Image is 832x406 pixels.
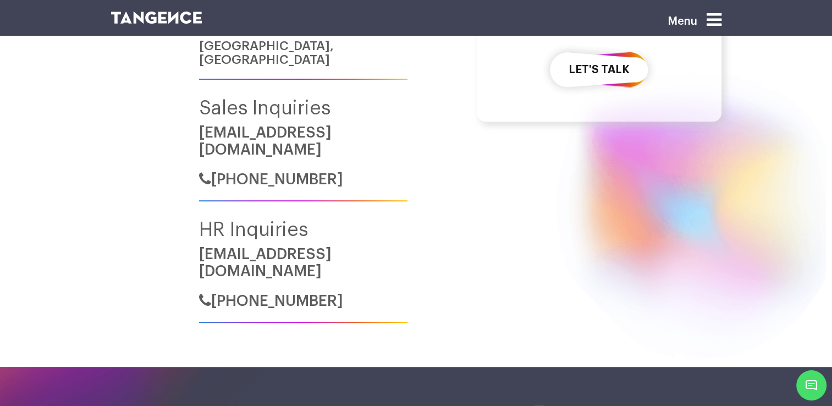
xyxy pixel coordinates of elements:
[199,172,343,187] a: [PHONE_NUMBER]
[796,370,827,400] span: Chat Widget
[199,39,407,67] h6: [GEOGRAPHIC_DATA], [GEOGRAPHIC_DATA]
[199,125,332,157] a: [EMAIL_ADDRESS][DOMAIN_NAME]
[199,219,407,240] h4: HR Inquiries
[211,172,343,187] span: [PHONE_NUMBER]
[199,97,407,119] h4: Sales Inquiries
[199,246,332,279] a: [EMAIL_ADDRESS][DOMAIN_NAME]
[199,293,343,309] a: [PHONE_NUMBER]
[111,12,202,24] img: logo SVG
[211,293,343,309] span: [PHONE_NUMBER]
[541,38,657,101] button: let's talk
